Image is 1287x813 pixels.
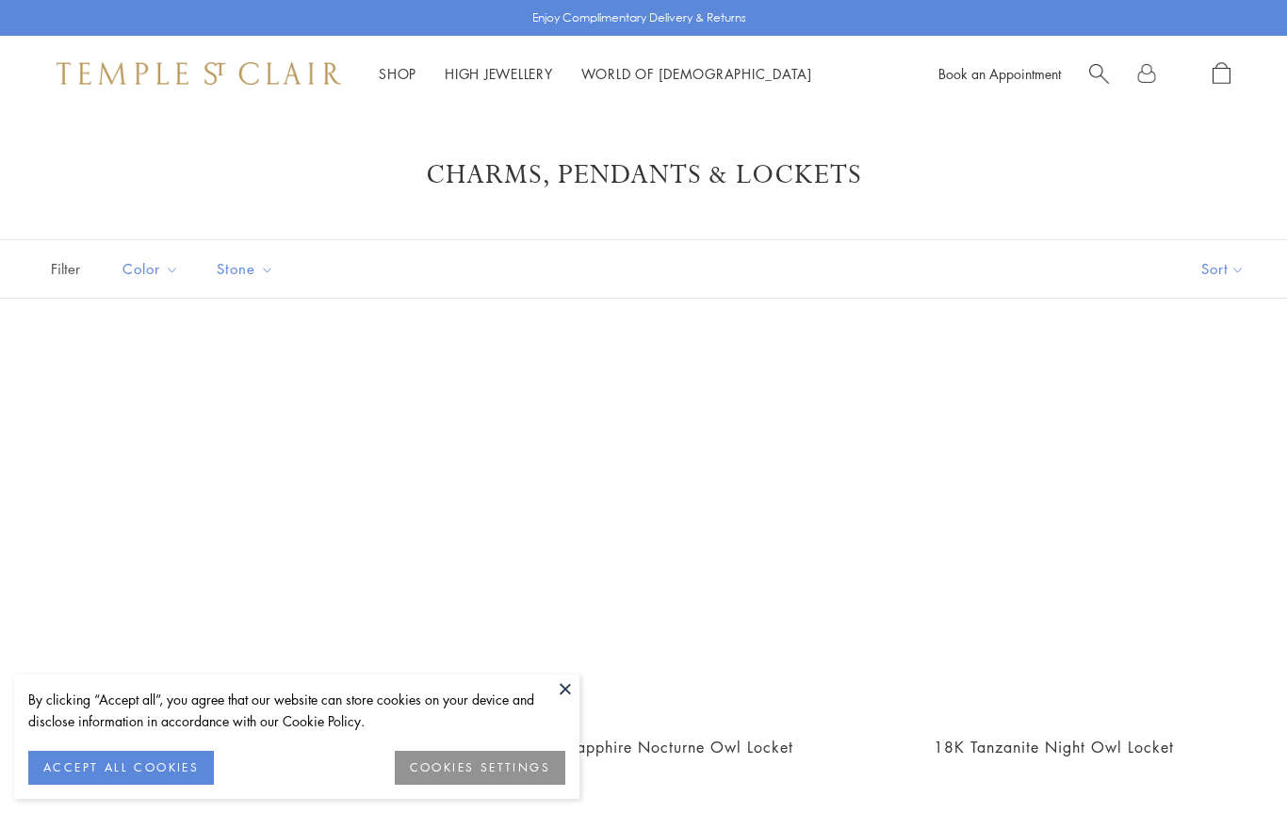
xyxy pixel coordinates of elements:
[379,64,416,83] a: ShopShop
[113,257,193,281] span: Color
[207,257,288,281] span: Stone
[938,64,1061,83] a: Book an Appointment
[1193,724,1268,794] iframe: Gorgias live chat messenger
[28,689,565,732] div: By clicking “Accept all”, you agree that our website can store cookies on your device and disclos...
[108,248,193,290] button: Color
[445,64,553,83] a: High JewelleryHigh Jewellery
[75,158,1212,192] h1: Charms, Pendants & Lockets
[532,8,746,27] p: Enjoy Complimentary Delivery & Returns
[57,62,341,85] img: Temple St. Clair
[379,62,812,86] nav: Main navigation
[934,737,1174,757] a: 18K Tanzanite Night Owl Locket
[47,346,419,718] a: 18K Emerald Nocturne Owl Locket
[203,248,288,290] button: Stone
[1089,62,1109,86] a: Search
[581,64,812,83] a: World of [DEMOGRAPHIC_DATA]World of [DEMOGRAPHIC_DATA]
[1213,62,1230,86] a: Open Shopping Bag
[1159,240,1287,298] button: Show sort by
[28,751,214,785] button: ACCEPT ALL COOKIES
[494,737,793,757] a: 18K Blue Sapphire Nocturne Owl Locket
[457,346,829,718] a: 18K Blue Sapphire Nocturne Owl Locket
[395,751,565,785] button: COOKIES SETTINGS
[868,346,1240,718] a: 18K Tanzanite Night Owl Locket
